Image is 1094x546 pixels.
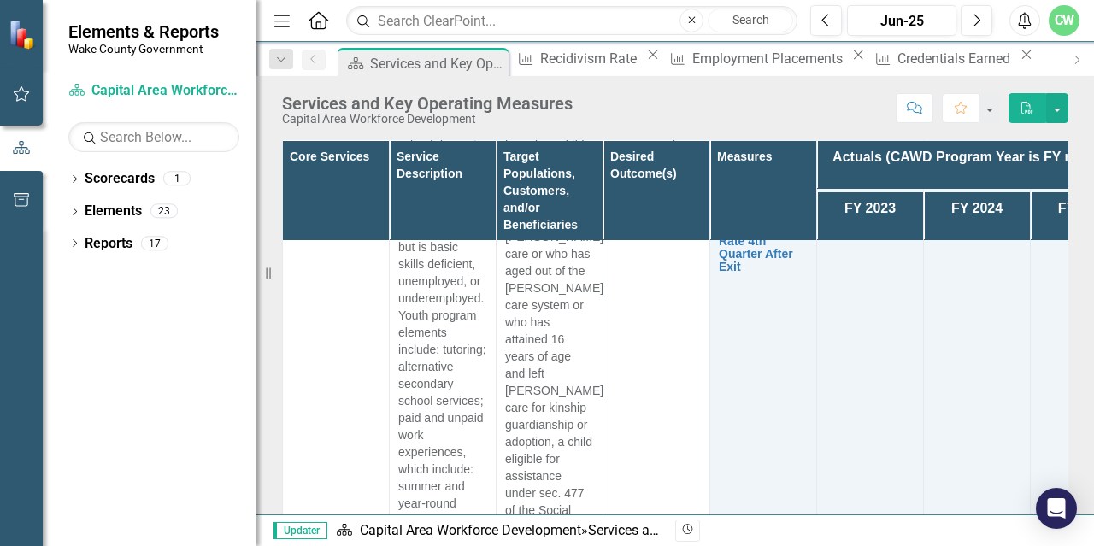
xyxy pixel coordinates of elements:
[512,48,642,69] a: Recidivism Rate
[897,48,1015,69] div: Credentials Earned
[1049,5,1079,36] button: CW
[869,48,1015,69] a: Credentials Earned
[853,11,950,32] div: Jun-25
[68,42,219,56] small: Wake County Government
[68,81,239,101] a: Capital Area Workforce Development
[9,19,38,49] img: ClearPoint Strategy
[85,169,155,189] a: Scorecards
[1036,488,1077,529] div: Open Intercom Messenger
[588,522,815,538] div: Services and Key Operating Measures
[540,48,642,69] div: Recidivism Rate
[336,521,662,541] div: »
[282,113,573,126] div: Capital Area Workforce Development
[732,13,769,26] span: Search
[692,48,848,69] div: Employment Placements
[150,204,178,219] div: 23
[85,202,142,221] a: Elements
[85,234,132,254] a: Reports
[273,522,327,539] span: Updater
[708,9,793,32] button: Search
[163,172,191,186] div: 1
[68,122,239,152] input: Search Below...
[360,522,581,538] a: Capital Area Workforce Development
[282,94,573,113] div: Services and Key Operating Measures
[346,6,797,36] input: Search ClearPoint...
[141,236,168,250] div: 17
[68,21,219,42] span: Elements & Reports
[370,53,504,74] div: Services and Key Operating Measures
[847,5,956,36] button: Jun-25
[663,48,847,69] a: Employment Placements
